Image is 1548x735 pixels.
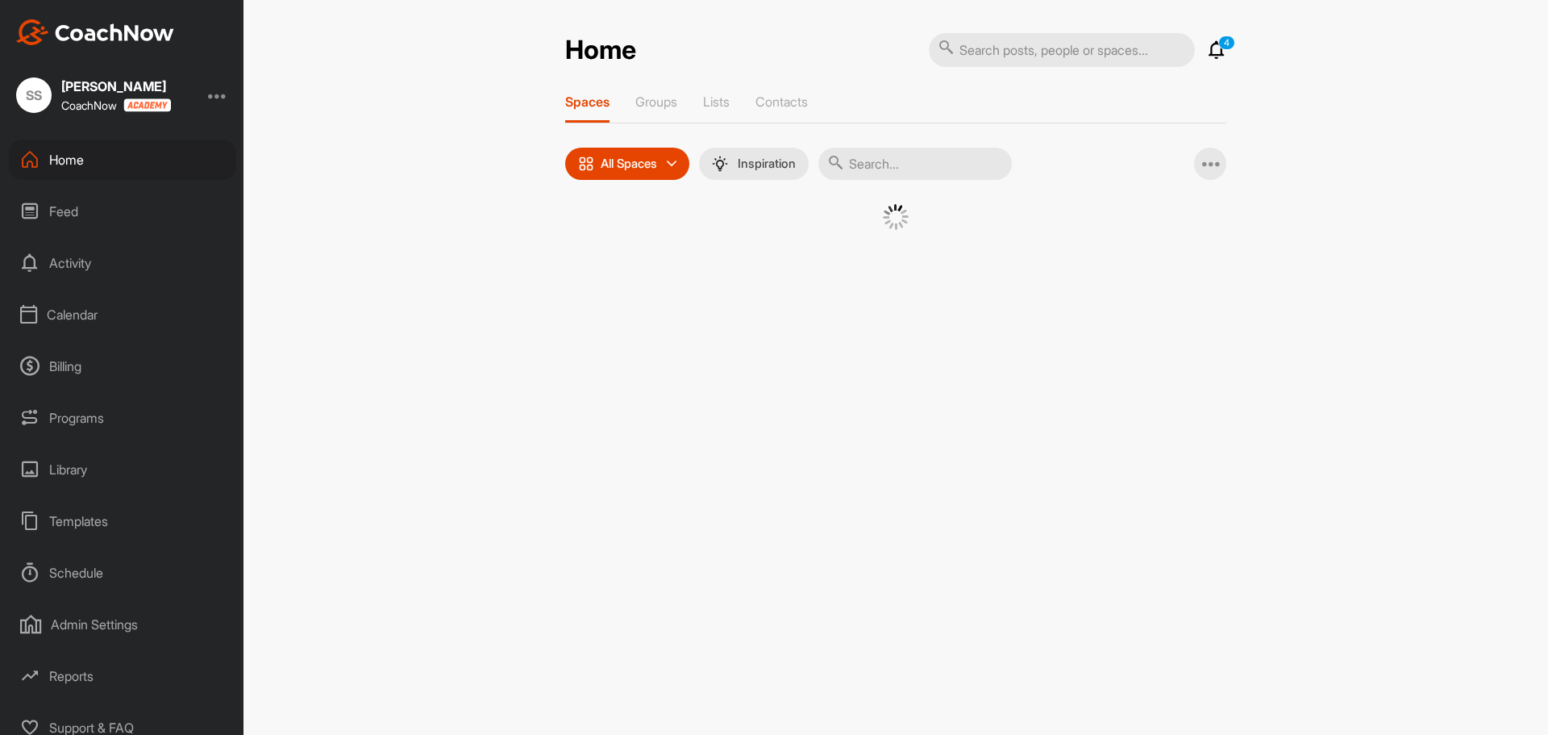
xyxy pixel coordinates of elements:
div: Reports [9,656,236,696]
div: CoachNow [61,98,171,112]
p: Inspiration [738,157,796,170]
div: Feed [9,191,236,232]
p: All Spaces [601,157,657,170]
p: Contacts [755,94,808,110]
input: Search... [818,148,1012,180]
div: Programs [9,398,236,438]
p: Groups [635,94,677,110]
h2: Home [565,35,636,66]
div: [PERSON_NAME] [61,80,171,93]
div: Calendar [9,294,236,335]
img: icon [578,156,594,172]
div: SS [16,77,52,113]
img: G6gVgL6ErOh57ABN0eRmCEwV0I4iEi4d8EwaPGI0tHgoAbU4EAHFLEQAh+QQFCgALACwIAA4AGAASAAAEbHDJSesaOCdk+8xg... [883,204,909,230]
img: CoachNow acadmey [123,98,171,112]
div: Templates [9,501,236,541]
input: Search posts, people or spaces... [929,33,1195,67]
p: Spaces [565,94,610,110]
p: Lists [703,94,730,110]
div: Activity [9,243,236,283]
div: Schedule [9,553,236,593]
div: Billing [9,346,236,386]
div: Home [9,140,236,180]
img: CoachNow [16,19,174,45]
p: 4 [1218,35,1235,50]
div: Admin Settings [9,604,236,645]
img: menuIcon [712,156,728,172]
div: Library [9,449,236,490]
